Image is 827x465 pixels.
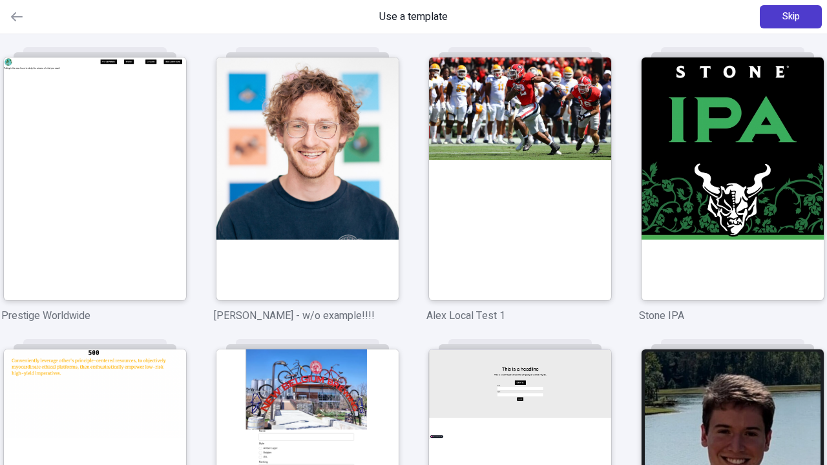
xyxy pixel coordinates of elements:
p: Prestige Worldwide [1,308,188,324]
span: Skip [782,10,800,24]
span: Use a template [379,9,448,25]
button: Skip [760,5,822,28]
p: Stone IPA [639,308,826,324]
p: [PERSON_NAME] - w/o example!!!! [214,308,401,324]
p: Alex Local Test 1 [426,308,613,324]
